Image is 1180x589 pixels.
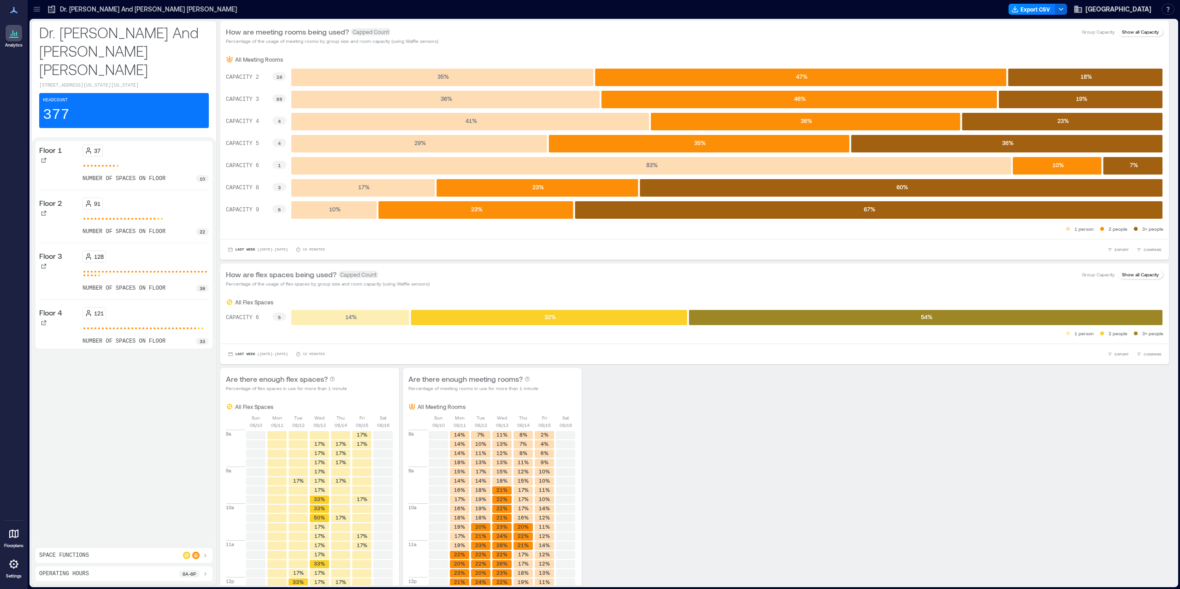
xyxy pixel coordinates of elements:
text: 14% [539,542,550,548]
text: 18% [496,478,507,484]
text: 17% [518,505,529,511]
a: Floorplans [1,523,26,551]
text: 17% [314,524,325,530]
text: 17% [314,487,325,493]
p: 08/13 [496,421,508,429]
text: 17% [336,459,346,465]
p: 10a [226,504,234,511]
button: COMPARE [1134,245,1163,254]
p: number of spaces on floor [83,175,165,182]
text: 22% [496,551,507,557]
text: 15% [496,468,507,474]
text: 12% [539,551,550,557]
text: 14% [454,432,465,437]
p: Fri [542,414,547,421]
text: 20% [475,570,486,576]
p: Sun [434,414,442,421]
text: 19% [475,496,486,502]
text: 18% [454,514,465,520]
p: 8a [408,430,414,437]
p: 08/16 [560,421,572,429]
text: 17% [336,514,346,520]
p: Group Capacity [1082,28,1115,35]
text: 14% [454,450,465,456]
text: 41 % [466,117,477,124]
text: 46 % [795,95,806,102]
span: Capped Count [351,28,391,35]
p: All Meeting Rooms [418,403,466,410]
p: Space Functions [39,552,89,559]
text: 22% [475,560,486,566]
text: 10% [475,441,486,447]
p: 128 [94,253,104,260]
p: 08/12 [292,421,305,429]
text: 60 % [897,184,908,190]
p: 22 [200,228,205,235]
p: 08/10 [432,421,445,429]
p: Percentage of the usage of flex spaces by group size and room capacity (using Waffle sensors) [226,280,430,287]
p: Percentage of meeting rooms in use for more than 1 minute [408,385,538,392]
text: 23% [475,542,486,548]
text: 11% [539,579,550,585]
text: 21% [518,542,529,548]
text: 17% [314,450,325,456]
text: 13% [496,441,507,447]
p: 39 [200,285,205,292]
text: 11% [539,487,550,493]
p: Mon [272,414,282,421]
button: Export CSV [1009,4,1056,15]
text: 18% [475,514,486,520]
text: 35 % [437,73,449,80]
text: 2% [541,432,549,437]
text: 17% [314,468,325,474]
text: 17% [518,560,529,566]
p: 08/10 [250,421,262,429]
text: 17% [454,533,465,539]
p: number of spaces on floor [83,338,165,345]
p: 1 person [1074,225,1094,233]
text: 17% [293,478,304,484]
text: 16% [454,505,465,511]
p: Sat [562,414,569,421]
p: Floor 4 [39,307,62,318]
text: 17% [314,441,325,447]
p: How are flex spaces being used? [226,269,336,280]
text: 17% [336,579,346,585]
text: 17% [357,533,367,539]
text: 12% [496,450,507,456]
p: Percentage of the usage of meeting rooms by group size and room capacity (using Waffle sensors) [226,37,438,45]
text: 23% [496,570,507,576]
p: 10 [200,175,205,182]
text: 17% [336,450,346,456]
text: 14% [454,441,465,447]
button: [GEOGRAPHIC_DATA] [1071,2,1154,17]
p: Fri [360,414,365,421]
text: 19% [454,524,465,530]
p: 08/14 [517,421,530,429]
p: Tue [294,414,302,421]
text: 10% [539,496,550,502]
text: 23 % [471,206,483,212]
text: 17% [293,570,304,576]
p: 08/11 [454,421,466,429]
text: 14% [539,505,550,511]
button: COMPARE [1134,350,1163,359]
text: 67 % [864,206,876,212]
text: 29 % [414,140,426,146]
text: 12% [539,560,550,566]
text: 7% [519,441,527,447]
span: COMPARE [1144,351,1162,357]
text: 17% [454,496,465,502]
text: 19% [518,579,529,585]
text: 17% [314,570,325,576]
text: 23 % [1057,117,1069,124]
text: 12% [518,468,529,474]
text: 17% [518,496,529,502]
p: 37 [94,147,100,154]
p: Wed [314,414,324,421]
text: 11% [518,459,529,465]
text: 16% [518,514,529,520]
text: 17% [357,496,367,502]
text: 22% [496,505,507,511]
text: CAPACITY 3 [226,96,259,103]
